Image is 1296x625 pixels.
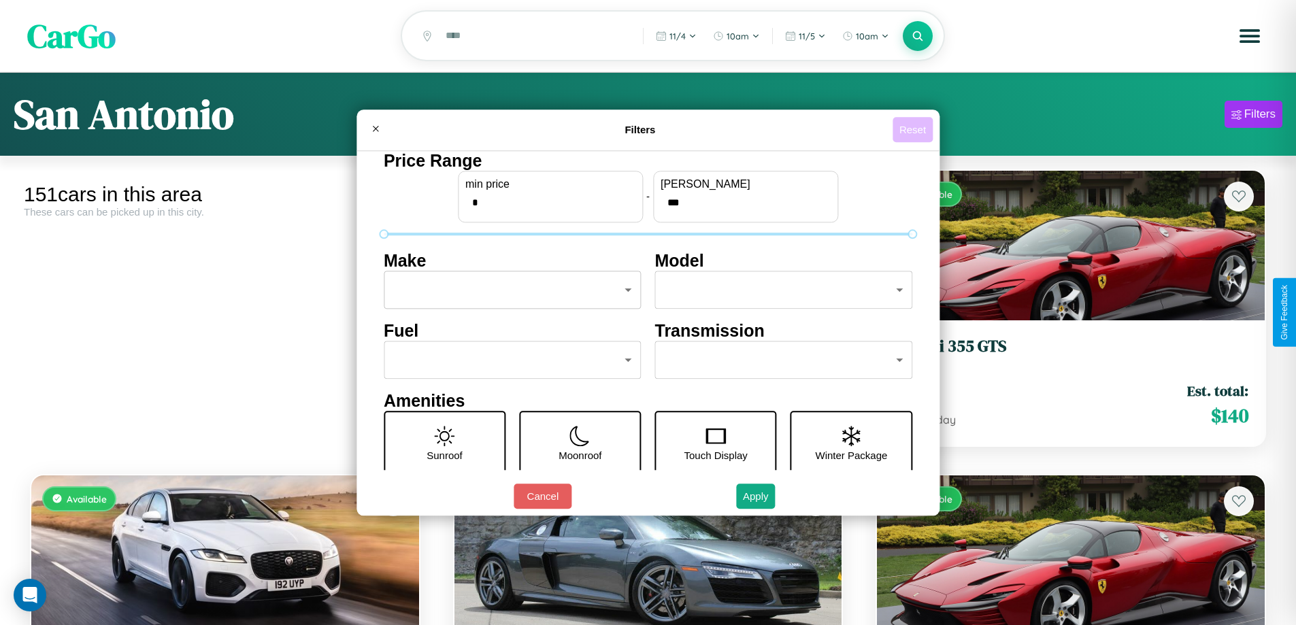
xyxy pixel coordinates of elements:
div: These cars can be picked up in this city. [24,206,427,218]
h4: Transmission [655,321,913,341]
span: Available [67,493,107,505]
span: 11 / 5 [799,31,815,41]
span: $ 140 [1211,402,1248,429]
div: Give Feedback [1280,285,1289,340]
button: 10am [835,25,896,47]
span: CarGo [27,14,116,58]
h4: Make [384,251,642,271]
p: Winter Package [816,446,888,464]
button: Filters [1225,101,1282,128]
div: 151 cars in this area [24,183,427,206]
p: Moonroof [559,446,601,464]
p: Touch Display [684,446,747,464]
a: Ferrari 355 GTS2016 [893,337,1248,370]
h4: Fuel [384,321,642,341]
button: Cancel [514,484,571,509]
h4: Model [655,251,913,271]
button: Apply [736,484,776,509]
p: Sunroof [427,446,463,464]
span: 10am [856,31,878,41]
button: Open menu [1231,17,1269,55]
h4: Amenities [384,391,912,411]
div: Filters [1244,107,1276,121]
p: - [646,187,650,205]
h3: Ferrari 355 GTS [893,337,1248,356]
label: min price [465,178,635,190]
span: 10am [727,31,749,41]
span: Est. total: [1187,381,1248,401]
h4: Filters [388,124,893,135]
span: / day [927,413,956,426]
button: Reset [893,117,933,142]
h1: San Antonio [14,86,234,142]
button: 11/5 [778,25,833,47]
button: 10am [706,25,767,47]
label: [PERSON_NAME] [661,178,831,190]
div: Open Intercom Messenger [14,579,46,611]
span: 11 / 4 [669,31,686,41]
button: 11/4 [649,25,703,47]
h4: Price Range [384,151,912,171]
